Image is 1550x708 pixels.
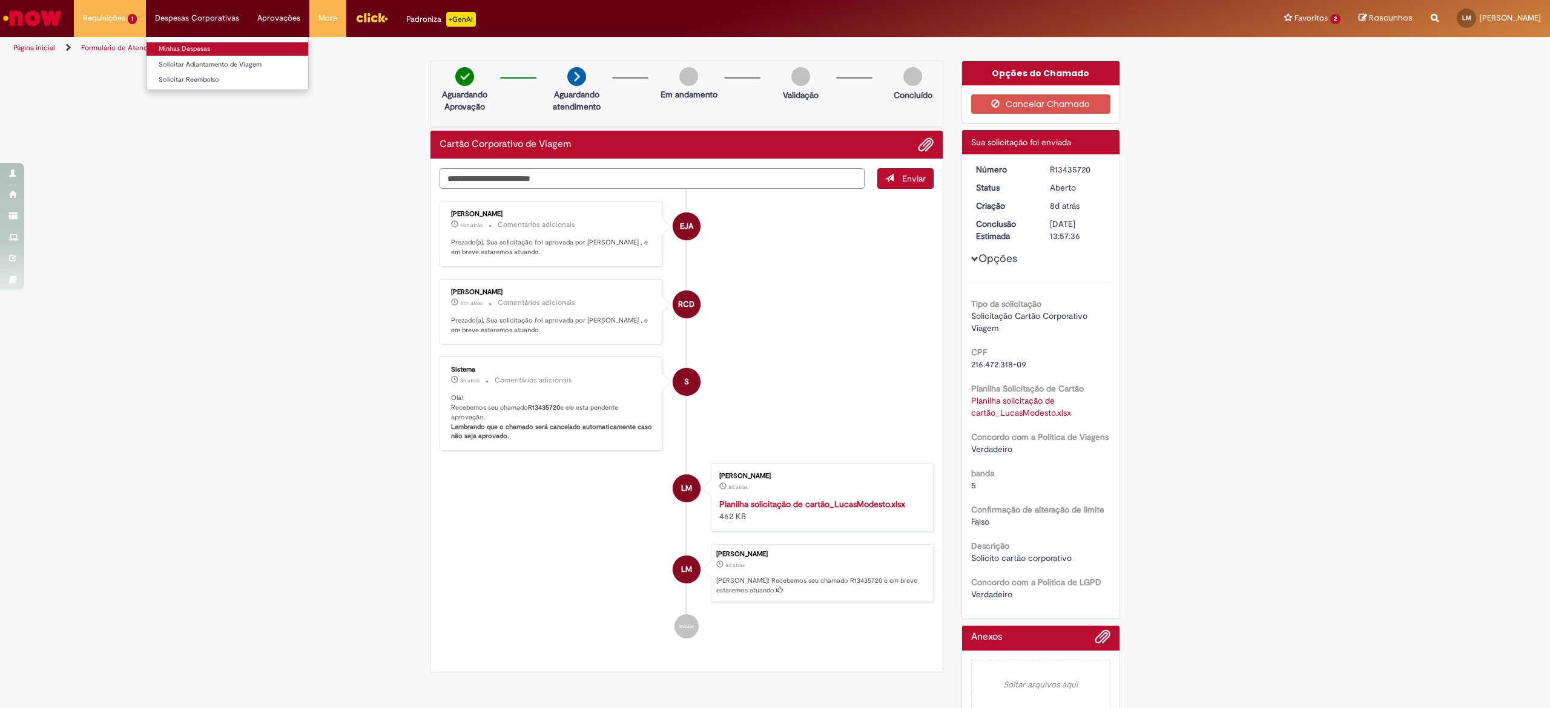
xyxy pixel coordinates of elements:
[681,555,692,584] span: LM
[460,300,483,307] time: 28/08/2025 14:31:01
[1294,12,1328,24] span: Favoritos
[716,551,927,558] div: [PERSON_NAME]
[971,431,1109,442] b: Concordo com a Política de Viagens
[440,189,934,650] ul: Histórico de tíquete
[435,88,494,113] p: Aguardando Aprovação
[877,168,934,189] button: Enviar
[547,88,606,113] p: Aguardando atendimento
[971,395,1071,418] a: Download de Planilha solicitação de cartão_LucasModesto.xlsx
[967,218,1041,242] dt: Conclusão Estimada
[725,562,745,569] time: 21/08/2025 11:26:18
[679,67,698,86] img: img-circle-grey.png
[673,212,701,240] div: Emilio Jose Andres Casado
[455,67,474,86] img: check-circle-green.png
[673,474,701,502] div: Lucas Augusto Santos Modesto
[460,377,480,384] time: 21/08/2025 11:26:28
[903,67,922,86] img: img-circle-grey.png
[971,468,994,479] b: banda
[1050,200,1080,211] time: 21/08/2025 11:26:18
[971,577,1101,588] b: Concordo com a Politica de LGPD
[684,367,689,396] span: S
[971,383,1084,394] b: Planilha Solicitação de Cartão
[318,12,337,24] span: More
[451,238,653,257] p: Prezado(a), Sua solicitação foi aprovada por [PERSON_NAME] , e em breve estaremos atuando.
[673,556,701,583] div: Lucas Augusto Santos Modesto
[681,474,692,503] span: LM
[971,94,1111,114] button: Cancelar Chamado
[971,552,1072,563] span: Solicito cartão corporativo
[971,310,1090,333] span: Solicitação Cartão Corporativo Viagem
[451,393,653,441] p: Olá! Recebemos seu chamado e ele esta pendente aprovação.
[971,540,1009,551] b: Descrição
[680,212,693,241] span: EJA
[971,480,976,491] span: 5
[1050,200,1080,211] span: 8d atrás
[971,589,1012,600] span: Verdadeiro
[498,298,575,308] small: Comentários adicionais
[1095,629,1110,651] button: Adicionar anexos
[971,347,987,358] b: CPF
[1,6,64,30] img: ServiceNow
[728,483,748,491] span: 8d atrás
[440,139,571,150] h2: Cartão Corporativo de Viagem Histórico de tíquete
[9,37,1024,59] ul: Trilhas de página
[128,14,137,24] span: 1
[460,300,483,307] span: 41m atrás
[783,89,819,101] p: Validação
[406,12,476,27] div: Padroniza
[1359,13,1413,24] a: Rascunhos
[147,58,308,71] a: Solicitar Adiantamento de Viagem
[719,473,921,480] div: [PERSON_NAME]
[446,12,476,27] p: +GenAi
[971,516,989,527] span: Falso
[567,67,586,86] img: arrow-next.png
[971,444,1012,454] span: Verdadeiro
[716,576,927,595] p: [PERSON_NAME]! Recebemos seu chamado R13435720 e em breve estaremos atuando.
[1330,14,1341,24] span: 2
[971,632,1002,643] h2: Anexos
[81,43,171,53] a: Formulário de Atendimento
[451,289,653,296] div: [PERSON_NAME]
[460,221,483,229] time: 28/08/2025 14:57:36
[661,88,717,100] p: Em andamento
[719,499,905,510] a: Planilha solicitação de cartão_LucasModesto.xlsx
[967,182,1041,194] dt: Status
[498,220,575,230] small: Comentários adicionais
[13,43,55,53] a: Página inicial
[460,221,483,229] span: 14m atrás
[971,298,1041,309] b: Tipo da solicitação
[894,89,932,101] p: Concluído
[451,366,653,373] div: Sistema
[147,42,308,56] a: Minhas Despesas
[967,200,1041,212] dt: Criação
[673,368,701,396] div: System
[902,173,926,184] span: Enviar
[1480,13,1541,23] span: [PERSON_NAME]
[728,483,748,491] time: 21/08/2025 11:26:00
[495,375,572,385] small: Comentários adicionais
[83,12,125,24] span: Requisições
[451,211,653,218] div: [PERSON_NAME]
[440,168,865,189] textarea: Digite sua mensagem aqui...
[451,422,654,441] b: Lembrando que o chamado será cancelado automaticamente caso não seja aprovado.
[1369,12,1413,24] span: Rascunhos
[355,8,388,27] img: click_logo_yellow_360x200.png
[967,163,1041,175] dt: Número
[918,137,934,152] button: Adicionar anexos
[971,359,1026,370] span: 216.472.318-09
[1050,218,1106,242] div: [DATE] 13:57:36
[1050,163,1106,175] div: R13435720
[962,61,1120,85] div: Opções do Chamado
[528,403,560,412] b: R13435720
[971,137,1071,148] span: Sua solicitação foi enviada
[1050,200,1106,212] div: 21/08/2025 11:26:18
[719,498,921,522] div: 462 KB
[725,562,745,569] span: 8d atrás
[440,544,934,602] li: Lucas Augusto Santos Modesto
[147,73,308,87] a: Solicitar Reembolso
[791,67,810,86] img: img-circle-grey.png
[155,12,239,24] span: Despesas Corporativas
[1050,182,1106,194] div: Aberto
[1462,14,1471,22] span: LM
